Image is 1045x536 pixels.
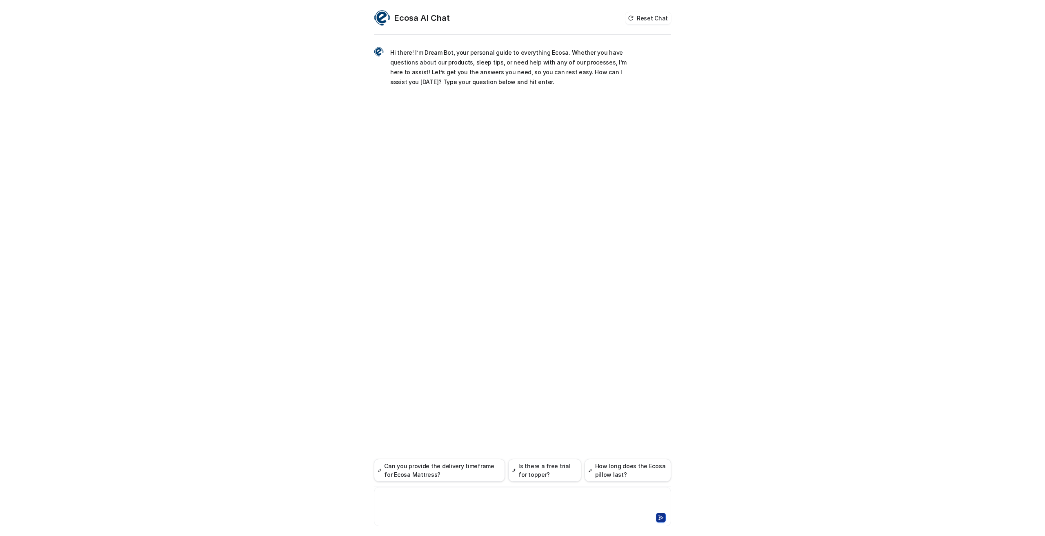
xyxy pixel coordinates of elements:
[585,459,671,482] button: How long does the Ecosa pillow last?
[508,459,581,482] button: Is there a free trial for topper?
[394,12,450,24] h2: Ecosa AI Chat
[374,47,384,57] img: Widget
[374,459,505,482] button: Can you provide the delivery timeframe for Ecosa Mattress?
[625,12,671,24] button: Reset Chat
[374,10,390,26] img: Widget
[390,48,629,87] p: Hi there! I’m Dream Bot, your personal guide to everything Ecosa. Whether you have questions abou...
